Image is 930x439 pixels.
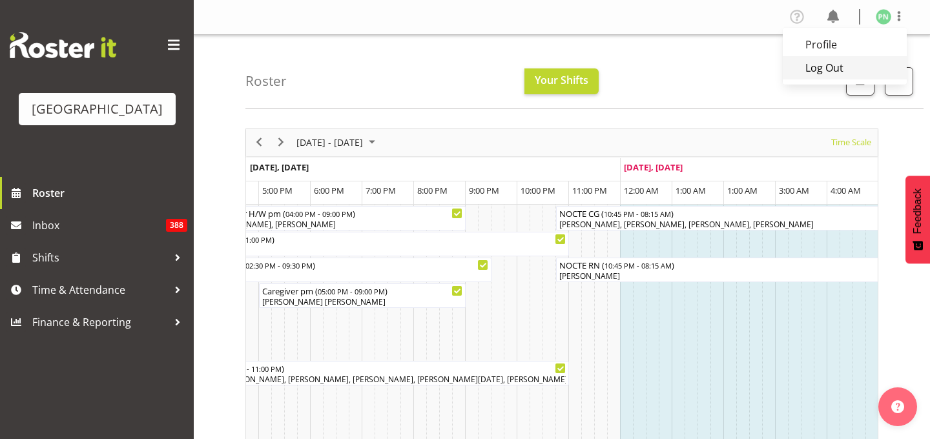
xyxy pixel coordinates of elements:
[783,56,907,79] a: Log Out
[285,209,353,219] span: 04:00 PM - 09:00 PM
[32,99,163,119] div: [GEOGRAPHIC_DATA]
[130,232,569,256] div: Hospital Wing RN Begin From Saturday, September 27, 2025 at 2:30:00 PM GMT+12:00 Ends At Saturday...
[133,245,566,256] div: [PERSON_NAME]
[10,32,116,58] img: Rosterit website logo
[604,209,671,219] span: 10:45 PM - 08:15 AM
[259,283,466,308] div: Caregiver pm Begin From Saturday, September 27, 2025 at 5:00:00 PM GMT+12:00 Ends At Saturday, Se...
[624,185,659,196] span: 12:00 AM
[214,363,282,374] span: 03:00 PM - 11:00 PM
[32,248,168,267] span: Shifts
[156,361,569,385] div: Caregiver pm Begin From Saturday, September 27, 2025 at 3:00:00 PM GMT+12:00 Ends At Saturday, Se...
[245,74,287,88] h4: Roster
[624,161,683,173] span: [DATE], [DATE]
[318,286,385,296] span: 05:00 PM - 09:00 PM
[294,134,381,150] button: September 2025
[248,129,270,156] div: previous period
[727,185,758,196] span: 1:00 AM
[32,216,166,235] span: Inbox
[211,219,462,230] div: [PERSON_NAME], [PERSON_NAME]
[469,185,499,196] span: 9:00 PM
[831,185,861,196] span: 4:00 AM
[207,206,466,230] div: Caregiver H/W pm Begin From Saturday, September 27, 2025 at 4:00:00 PM GMT+12:00 Ends At Saturday...
[273,134,290,150] button: Next
[830,134,873,150] span: Time Scale
[133,271,488,282] div: [PERSON_NAME]
[366,185,396,196] span: 7:00 PM
[32,312,168,332] span: Finance & Reporting
[32,183,187,203] span: Roster
[250,161,309,173] span: [DATE], [DATE]
[211,207,462,219] div: Caregiver H/W pm ( )
[130,258,491,282] div: Ressie pm RN/EN Begin From Saturday, September 27, 2025 at 2:30:00 PM GMT+12:00 Ends At Saturday,...
[159,374,566,385] div: [PERSON_NAME], [PERSON_NAME], [PERSON_NAME], [PERSON_NAME], [PERSON_NAME][DATE], [PERSON_NAME]
[604,260,672,271] span: 10:45 PM - 08:15 AM
[572,185,607,196] span: 11:00 PM
[166,219,187,232] span: 388
[829,134,874,150] button: Time Scale
[262,185,293,196] span: 5:00 PM
[783,33,907,56] a: Profile
[295,134,364,150] span: [DATE] - [DATE]
[521,185,555,196] span: 10:00 PM
[912,189,924,234] span: Feedback
[32,280,168,300] span: Time & Attendance
[779,185,809,196] span: 3:00 AM
[891,400,904,413] img: help-xxl-2.png
[676,185,706,196] span: 1:00 AM
[535,73,588,87] span: Your Shifts
[262,284,462,297] div: Caregiver pm ( )
[245,260,313,271] span: 02:30 PM - 09:30 PM
[524,68,599,94] button: Your Shifts
[905,176,930,263] button: Feedback - Show survey
[262,296,462,308] div: [PERSON_NAME] [PERSON_NAME]
[876,9,891,25] img: penny-navidad674.jpg
[251,134,268,150] button: Previous
[314,185,344,196] span: 6:00 PM
[270,129,292,156] div: next period
[159,362,566,374] div: Caregiver pm ( )
[292,129,383,156] div: September 22 - 28, 2025
[133,232,566,245] div: Hospital Wing RN ( )
[133,258,488,271] div: [PERSON_NAME] pm RN/EN ( )
[417,185,448,196] span: 8:00 PM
